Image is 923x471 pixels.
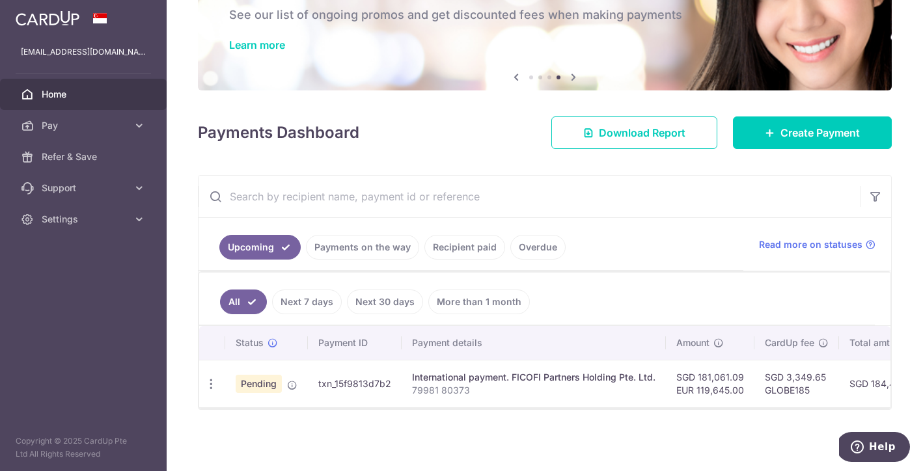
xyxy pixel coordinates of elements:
a: Recipient paid [424,235,505,260]
span: Pay [42,119,128,132]
span: Create Payment [780,125,860,141]
span: Pending [236,375,282,393]
span: Amount [676,336,709,349]
h4: Payments Dashboard [198,121,359,144]
div: International payment. FICOFI Partners Holding Pte. Ltd. [412,371,655,384]
img: CardUp [16,10,79,26]
span: Status [236,336,264,349]
span: Download Report [599,125,685,141]
span: Total amt. [849,336,892,349]
span: Read more on statuses [759,238,862,251]
th: Payment details [402,326,666,360]
span: Home [42,88,128,101]
a: All [220,289,267,314]
a: Download Report [551,116,717,149]
a: Next 7 days [272,289,342,314]
th: Payment ID [308,326,402,360]
span: Refer & Save [42,150,128,163]
a: Learn more [229,38,285,51]
td: txn_15f9813d7b2 [308,360,402,407]
iframe: Opens a widget where you can find more information [839,432,910,464]
p: 79981 80373 [412,384,655,397]
a: Payments on the way [306,235,419,260]
a: Create Payment [733,116,892,149]
span: Support [42,182,128,195]
input: Search by recipient name, payment id or reference [199,176,860,217]
h6: See our list of ongoing promos and get discounted fees when making payments [229,7,861,23]
a: Read more on statuses [759,238,875,251]
p: [EMAIL_ADDRESS][DOMAIN_NAME] [21,46,146,59]
a: Upcoming [219,235,301,260]
span: Settings [42,213,128,226]
a: Next 30 days [347,289,423,314]
td: SGD 3,349.65 GLOBE185 [754,360,839,407]
td: SGD 181,061.09 EUR 119,645.00 [666,360,754,407]
span: CardUp fee [765,336,814,349]
a: Overdue [510,235,566,260]
a: More than 1 month [428,289,530,314]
